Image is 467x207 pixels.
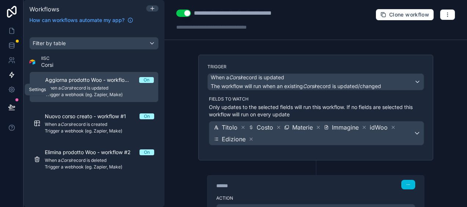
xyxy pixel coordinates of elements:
span: Immagine [332,123,359,132]
div: Settings [29,87,46,92]
a: How can workflows automate my app? [26,17,136,24]
em: Corsi [303,83,315,89]
button: When aCorsirecord is updatedThe workflow will run when an existingCorsirecord is updated/changed [207,73,424,90]
span: When a record is updated [211,74,284,81]
span: Clone workflow [389,11,429,18]
span: Materie [292,123,313,132]
span: Titolo [222,123,238,132]
span: The workflow will run when an existing record is updated/changed [211,83,381,89]
label: Action [216,195,415,201]
label: Trigger [207,64,424,70]
span: How can workflows automate my app? [29,17,124,24]
em: Corsi [229,74,241,80]
span: Costo [257,123,273,132]
span: Edizione [222,135,246,144]
p: Only updates to the selected fields will run this workflow. If no fields are selected this workfl... [209,103,424,118]
span: Workflows [29,6,59,13]
button: Clone workflow [376,9,434,21]
button: TitoloCostoMaterieImmagineidWooEdizione [209,121,424,145]
span: idWoo [370,123,388,132]
label: Fields to watch [209,96,424,102]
